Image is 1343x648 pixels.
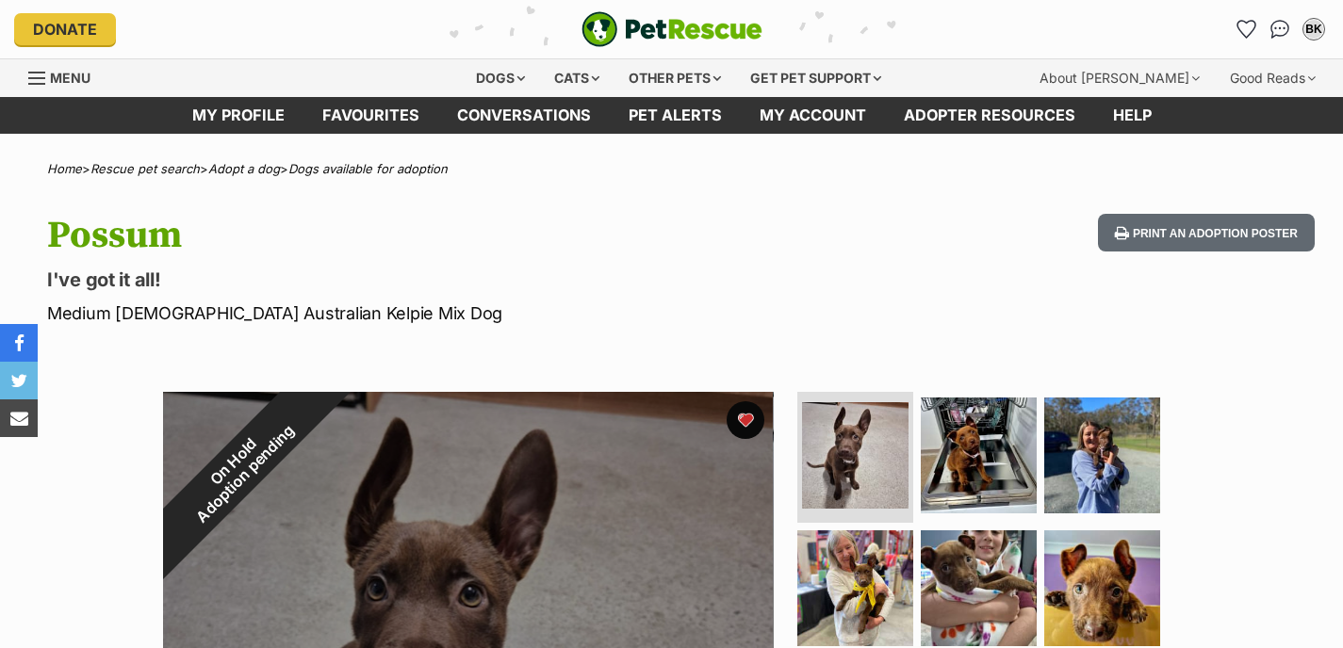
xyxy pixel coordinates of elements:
[885,97,1094,134] a: Adopter resources
[615,59,734,97] div: Other pets
[581,11,762,47] a: PetRescue
[303,97,438,134] a: Favourites
[208,161,280,176] a: Adopt a dog
[1098,214,1315,252] button: Print an adoption poster
[802,402,909,509] img: Photo of Possum
[1231,14,1329,44] ul: Account quick links
[1265,14,1295,44] a: Conversations
[185,413,305,534] span: Adoption pending
[47,161,82,176] a: Home
[1217,59,1329,97] div: Good Reads
[1044,397,1160,513] img: Photo of Possum
[173,97,303,134] a: My profile
[921,397,1037,513] img: Photo of Possum
[727,401,764,439] button: favourite
[463,59,538,97] div: Dogs
[14,13,116,45] a: Donate
[1299,14,1329,44] button: My account
[50,70,90,86] span: Menu
[47,267,819,293] p: I've got it all!
[1304,20,1323,39] div: BK
[610,97,741,134] a: Pet alerts
[797,530,913,646] img: Photo of Possum
[1094,97,1171,134] a: Help
[1026,59,1213,97] div: About [PERSON_NAME]
[47,214,819,257] h1: Possum
[28,59,104,93] a: Menu
[113,342,364,592] div: On Hold
[1044,530,1160,646] img: Photo of Possum
[581,11,762,47] img: logo-e224e6f780fb5917bec1dbf3a21bbac754714ae5b6737aabdf751b685950b380.svg
[90,161,200,176] a: Rescue pet search
[1231,14,1261,44] a: Favourites
[741,97,885,134] a: My account
[438,97,610,134] a: conversations
[921,530,1037,646] img: Photo of Possum
[737,59,894,97] div: Get pet support
[288,161,448,176] a: Dogs available for adoption
[541,59,613,97] div: Cats
[1270,20,1290,39] img: chat-41dd97257d64d25036548639549fe6c8038ab92f7586957e7f3b1b290dea8141.svg
[47,300,819,326] p: Medium [DEMOGRAPHIC_DATA] Australian Kelpie Mix Dog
